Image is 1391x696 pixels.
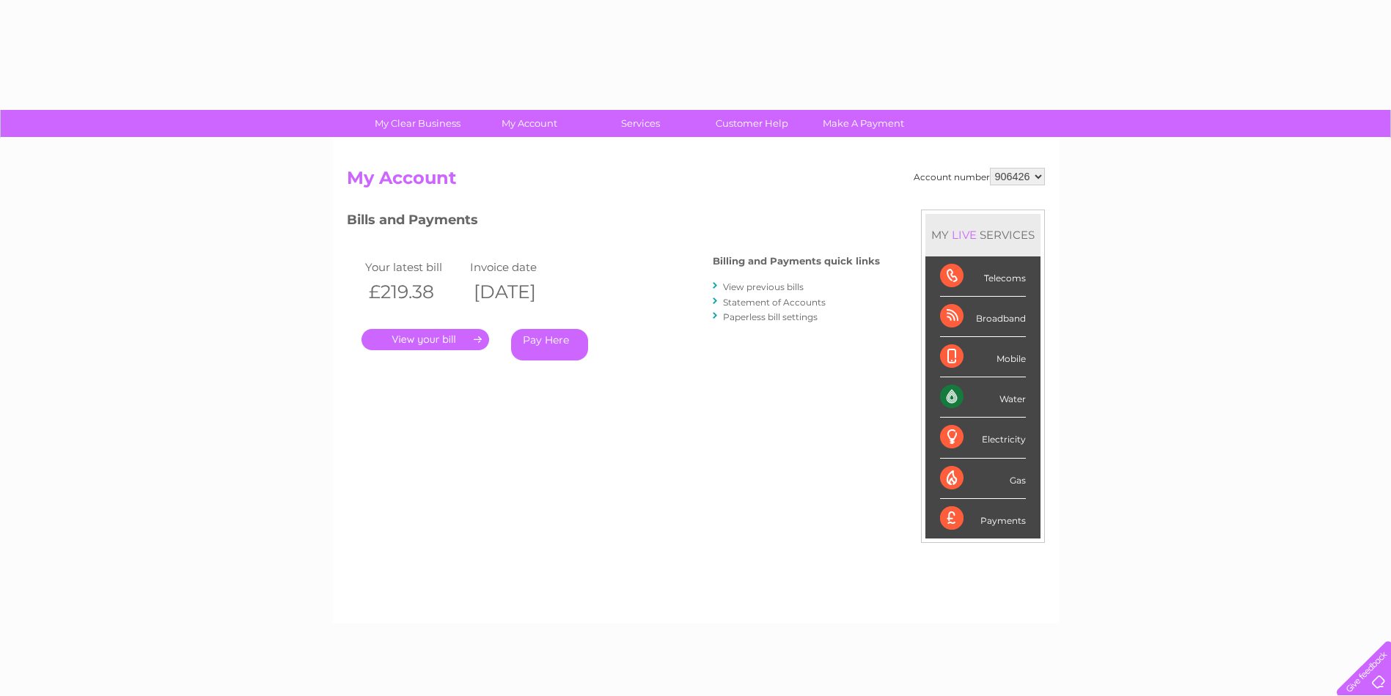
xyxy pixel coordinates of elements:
[723,311,818,322] a: Paperless bill settings
[361,329,489,350] a: .
[361,257,467,277] td: Your latest bill
[914,168,1045,185] div: Account number
[940,256,1026,297] div: Telecoms
[940,499,1026,538] div: Payments
[940,377,1026,418] div: Water
[940,297,1026,337] div: Broadband
[723,297,826,308] a: Statement of Accounts
[803,110,924,137] a: Make A Payment
[691,110,812,137] a: Customer Help
[580,110,701,137] a: Services
[940,418,1026,458] div: Electricity
[347,168,1045,196] h2: My Account
[949,228,980,242] div: LIVE
[466,257,572,277] td: Invoice date
[347,210,880,235] h3: Bills and Payments
[466,277,572,307] th: [DATE]
[357,110,478,137] a: My Clear Business
[940,337,1026,377] div: Mobile
[511,329,588,360] a: Pay Here
[925,214,1041,256] div: MY SERVICES
[723,281,804,292] a: View previous bills
[469,110,590,137] a: My Account
[713,256,880,267] h4: Billing and Payments quick links
[940,459,1026,499] div: Gas
[361,277,467,307] th: £219.38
